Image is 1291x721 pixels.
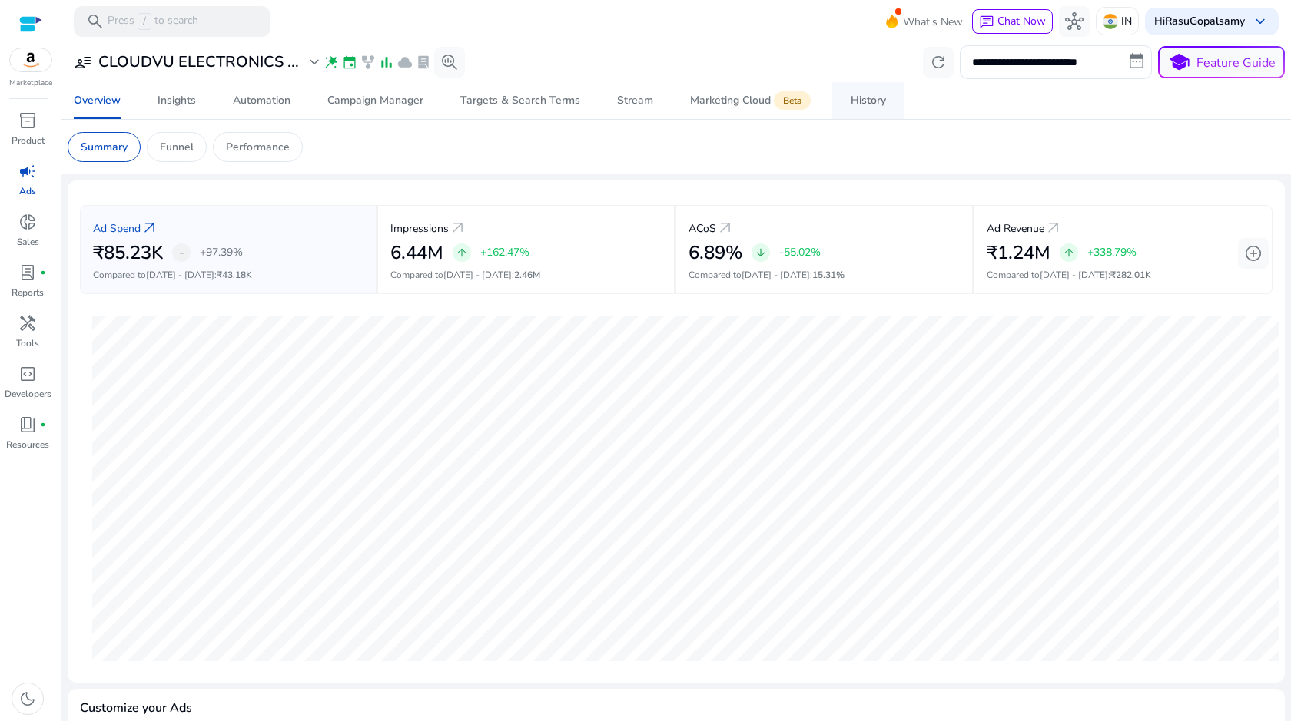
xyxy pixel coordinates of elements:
a: arrow_outward [716,219,735,237]
p: Summary [81,139,128,155]
span: ₹43.18K [217,269,252,281]
span: event [342,55,357,70]
p: Compared to : [689,268,960,282]
span: dark_mode [18,690,37,708]
span: Beta [774,91,811,110]
p: Marketplace [9,78,52,89]
button: schoolFeature Guide [1158,46,1285,78]
b: RasuGopalsamy [1165,14,1245,28]
span: expand_more [305,53,324,71]
span: [DATE] - [DATE] [443,269,512,281]
p: Compared to : [390,268,662,282]
p: Developers [5,387,51,401]
span: code_blocks [18,365,37,383]
button: add_circle [1238,238,1269,269]
div: Campaign Manager [327,95,423,106]
h3: CLOUDVU ELECTRONICS ... [98,53,299,71]
h2: ₹85.23K [93,242,163,264]
span: handyman [18,314,37,332]
span: [DATE] - [DATE] [1040,269,1108,281]
span: lab_profile [18,263,37,282]
p: Reports [12,286,44,299]
span: search_insights [440,53,459,71]
p: Hi [1154,16,1245,27]
span: inventory_2 [18,111,37,130]
p: Tools [16,336,39,350]
span: fiber_manual_record [40,422,46,428]
span: [DATE] - [DATE] [146,269,214,281]
button: search_insights [434,47,465,78]
p: +97.39% [200,247,243,258]
p: Press to search [108,13,198,30]
span: / [138,13,151,30]
div: History [851,95,886,106]
p: Performance [226,139,290,155]
span: ₹282.01K [1110,269,1151,281]
p: Resources [6,438,49,451]
span: keyboard_arrow_down [1251,12,1269,31]
a: arrow_outward [449,219,467,237]
span: hub [1065,12,1084,31]
p: +162.47% [480,247,529,258]
span: wand_stars [324,55,339,70]
h4: Customize your Ads [80,701,192,716]
span: cloud [397,55,413,70]
p: Compared to : [987,268,1259,282]
img: amazon.svg [10,48,51,71]
div: Marketing Cloud [690,94,814,107]
span: family_history [360,55,376,70]
span: school [1168,51,1190,74]
span: - [179,243,184,262]
span: chat [979,15,994,30]
p: Sales [17,235,39,249]
p: IN [1121,8,1132,35]
span: arrow_upward [456,246,468,259]
div: Insights [158,95,196,106]
h2: ₹1.24M [987,242,1050,264]
p: Feature Guide [1196,54,1276,72]
span: donut_small [18,213,37,231]
p: Compared to : [93,268,363,282]
span: user_attributes [74,53,92,71]
span: lab_profile [416,55,431,70]
img: in.svg [1103,14,1118,29]
span: 15.31% [812,269,845,281]
h2: 6.89% [689,242,742,264]
span: campaign [18,162,37,180]
div: Overview [74,95,121,106]
p: -55.02% [779,247,821,258]
span: arrow_upward [1063,246,1075,259]
span: search [86,12,105,31]
span: refresh [929,53,948,71]
h2: 6.44M [390,242,443,264]
span: fiber_manual_record [40,270,46,276]
button: refresh [923,47,954,78]
span: arrow_downward [755,246,767,259]
p: ACoS [689,220,716,236]
p: Impressions [390,220,449,236]
span: book_4 [18,415,37,434]
p: Ad Revenue [987,220,1044,236]
button: hub [1059,6,1090,37]
span: add_circle [1244,244,1263,263]
span: [DATE] - [DATE] [742,269,810,281]
span: bar_chart [379,55,394,70]
p: Ad Spend [93,220,141,236]
p: Ads [19,184,36,198]
p: Funnel [160,139,194,155]
p: +338.79% [1087,247,1137,258]
div: Stream [617,95,653,106]
p: Product [12,134,45,147]
div: Targets & Search Terms [460,95,580,106]
span: Chat Now [997,14,1046,28]
button: chatChat Now [972,9,1053,34]
span: 2.46M [514,269,540,281]
span: What's New [903,8,963,35]
a: arrow_outward [141,219,159,237]
div: Automation [233,95,290,106]
a: arrow_outward [1044,219,1063,237]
